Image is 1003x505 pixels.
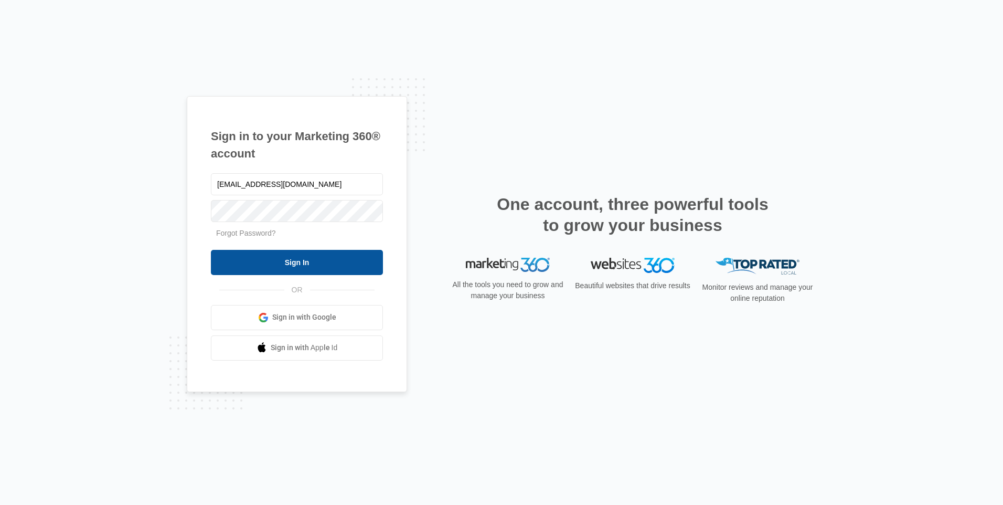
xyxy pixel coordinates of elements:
p: All the tools you need to grow and manage your business [449,279,567,301]
img: Top Rated Local [716,258,799,275]
span: Sign in with Apple Id [271,342,338,353]
h1: Sign in to your Marketing 360® account [211,128,383,162]
span: OR [284,285,310,296]
p: Beautiful websites that drive results [574,280,691,291]
input: Sign In [211,250,383,275]
input: Email [211,173,383,195]
h2: One account, three powerful tools to grow your business [494,194,772,236]
img: Marketing 360 [466,258,550,272]
img: Websites 360 [591,258,675,273]
a: Sign in with Google [211,305,383,330]
a: Sign in with Apple Id [211,335,383,361]
span: Sign in with Google [272,312,336,323]
p: Monitor reviews and manage your online reputation [699,282,816,304]
a: Forgot Password? [216,229,276,237]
